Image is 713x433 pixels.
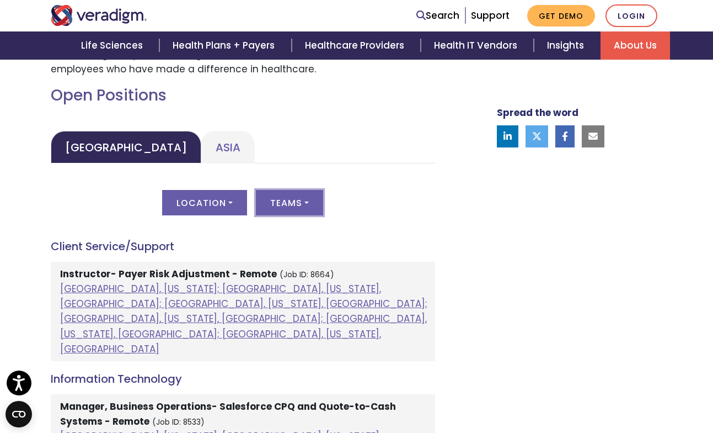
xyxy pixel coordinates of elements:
h2: Open Positions [51,86,435,105]
a: Health Plans + Payers [159,31,291,60]
a: Search [416,8,459,23]
strong: Spread the word [497,106,578,119]
img: Veradigm logo [51,5,147,26]
a: Life Sciences [68,31,159,60]
h4: Information Technology [51,372,435,386]
h4: Client Service/Support [51,240,435,253]
button: Location [162,190,247,215]
a: [GEOGRAPHIC_DATA], [US_STATE]; [GEOGRAPHIC_DATA], [US_STATE], [GEOGRAPHIC_DATA]; [GEOGRAPHIC_DATA... [60,282,427,356]
a: Asia [201,131,255,163]
a: Healthcare Providers [292,31,421,60]
strong: Manager, Business Operations- Salesforce CPQ and Quote-to-Cash Systems - Remote [60,400,396,428]
a: Health IT Vendors [421,31,534,60]
small: (Job ID: 8533) [152,417,205,427]
a: About Us [601,31,670,60]
button: Teams [256,190,323,215]
button: Open CMP widget [6,401,32,427]
a: Insights [534,31,601,60]
small: (Job ID: 8664) [280,270,334,280]
a: Support [471,9,510,22]
strong: Instructor- Payer Risk Adjustment - Remote [60,267,277,281]
a: Login [605,4,657,27]
a: Get Demo [527,5,595,27]
a: [GEOGRAPHIC_DATA] [51,131,201,163]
